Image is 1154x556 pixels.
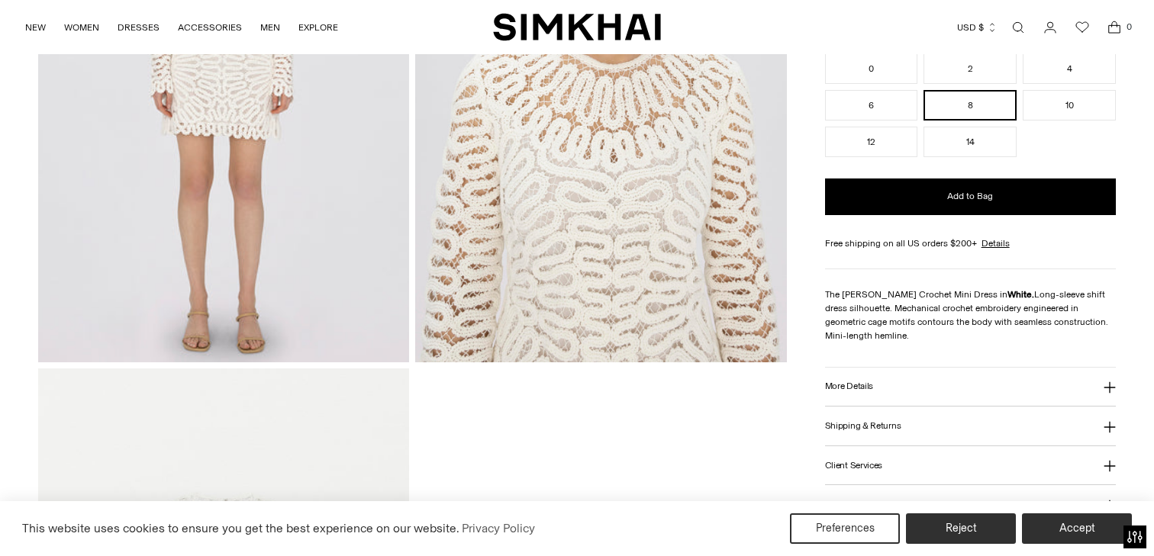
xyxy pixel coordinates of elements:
[459,517,537,540] a: Privacy Policy (opens in a new tab)
[924,127,1017,157] button: 14
[1099,12,1130,43] a: Open cart modal
[982,236,1010,250] a: Details
[64,11,99,44] a: WOMEN
[790,513,900,544] button: Preferences
[25,11,46,44] a: NEW
[957,11,998,44] button: USD $
[825,461,883,471] h3: Client Services
[1023,90,1116,121] button: 10
[825,236,1116,250] div: Free shipping on all US orders $200+
[825,407,1116,445] button: Shipping & Returns
[924,90,1017,121] button: 8
[1003,12,1033,43] a: Open search modal
[22,521,459,535] span: This website uses cookies to ensure you get the best experience on our website.
[1023,53,1116,84] button: 4
[825,90,918,121] button: 6
[1022,513,1132,544] button: Accept
[260,11,280,44] a: MEN
[825,53,918,84] button: 0
[924,53,1017,84] button: 2
[825,381,873,391] h3: More Details
[825,368,1116,407] button: More Details
[906,513,1016,544] button: Reject
[825,288,1116,342] p: The [PERSON_NAME] Crochet Mini Dress in
[825,421,901,431] h3: Shipping & Returns
[825,127,918,157] button: 12
[825,446,1116,485] button: Client Services
[493,12,661,42] a: SIMKHAI
[1007,289,1034,300] strong: White.
[825,485,1116,524] button: About [PERSON_NAME]
[825,178,1116,215] button: Add to Bag
[825,500,923,509] h3: About [PERSON_NAME]
[1035,12,1065,43] a: Go to the account page
[118,11,160,44] a: DRESSES
[298,11,338,44] a: EXPLORE
[947,190,993,203] span: Add to Bag
[825,289,1108,341] span: Long-sleeve shift dress silhouette. Mechanical crochet embroidery engineered in geometric cage mo...
[178,11,242,44] a: ACCESSORIES
[1067,12,1098,43] a: Wishlist
[1122,20,1136,34] span: 0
